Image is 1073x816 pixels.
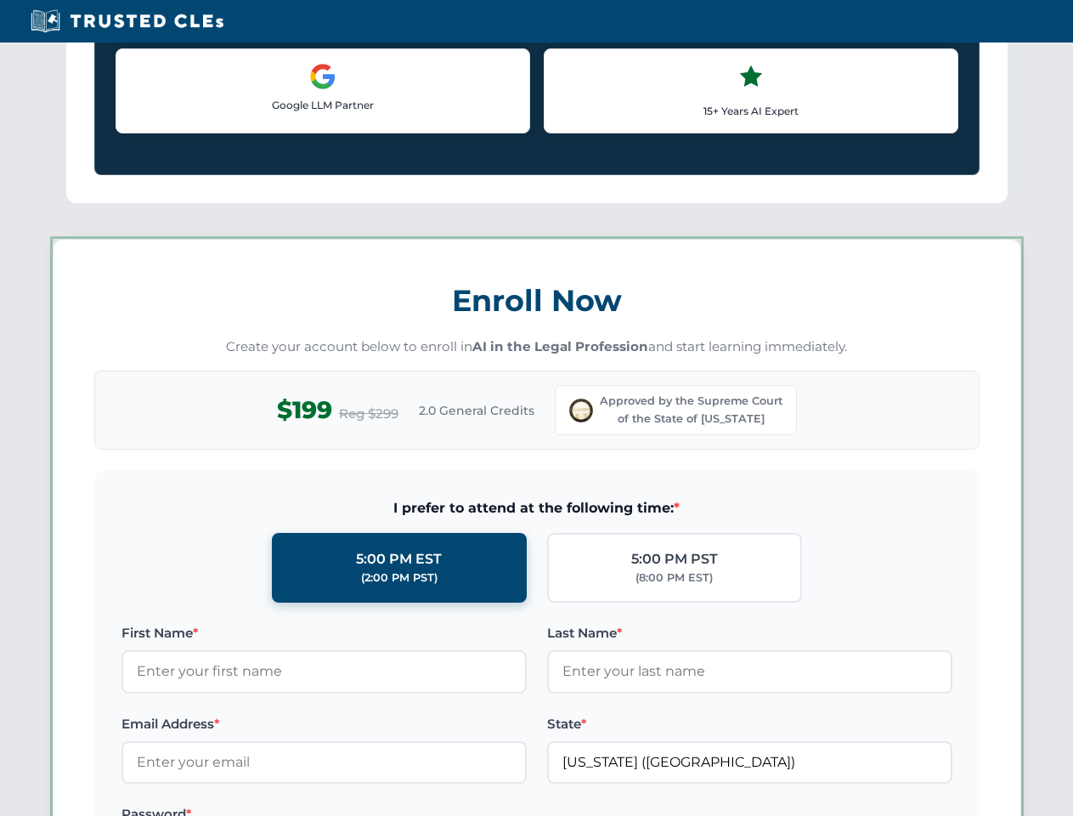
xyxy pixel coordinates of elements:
[121,497,952,519] span: I prefer to attend at the following time:
[547,623,952,643] label: Last Name
[121,650,527,693] input: Enter your first name
[356,548,442,570] div: 5:00 PM EST
[94,337,980,357] p: Create your account below to enroll in and start learning immediately.
[277,391,332,429] span: $199
[121,714,527,734] label: Email Address
[130,97,516,113] p: Google LLM Partner
[600,393,782,428] span: Approved by the Supreme Court of the State of [US_STATE]
[547,741,952,784] input: Ohio (OH)
[472,338,648,354] strong: AI in the Legal Profession
[419,401,534,420] span: 2.0 General Credits
[558,103,944,119] p: 15+ Years AI Expert
[631,548,718,570] div: 5:00 PM PST
[635,569,713,586] div: (8:00 PM EST)
[547,650,952,693] input: Enter your last name
[361,569,438,586] div: (2:00 PM PST)
[94,274,980,327] h3: Enroll Now
[121,741,527,784] input: Enter your email
[339,404,398,424] span: Reg $299
[121,623,527,643] label: First Name
[25,8,229,34] img: Trusted CLEs
[309,63,336,90] img: Google
[547,714,952,734] label: State
[569,399,593,422] img: Supreme Court of Ohio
